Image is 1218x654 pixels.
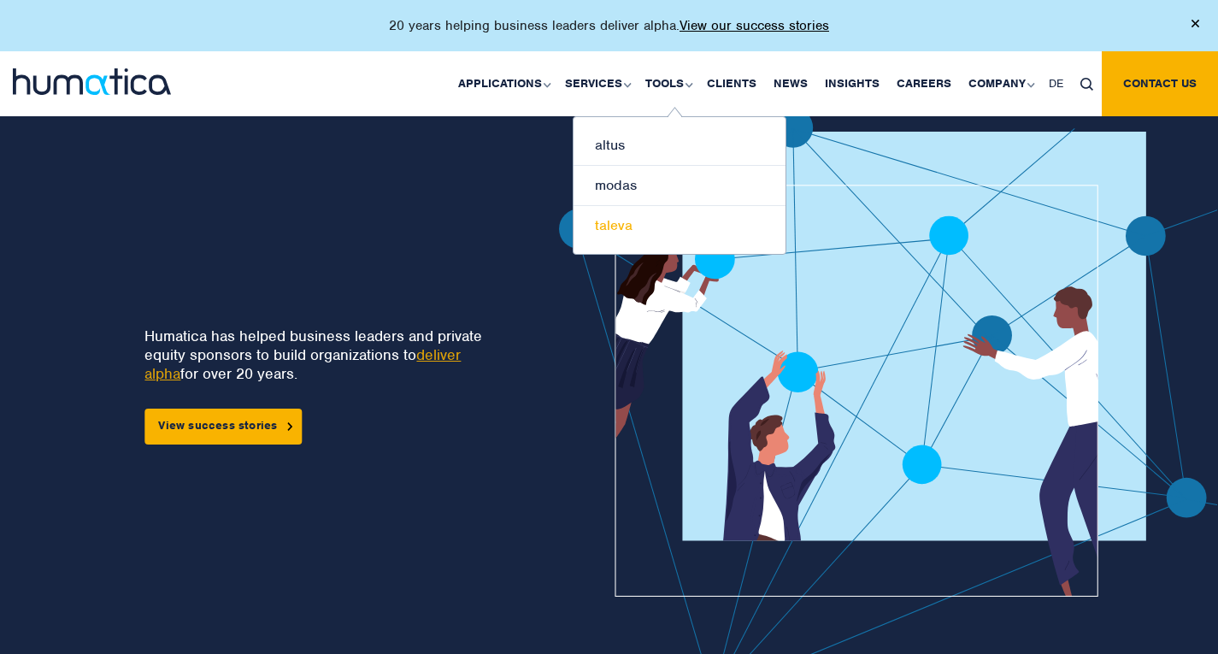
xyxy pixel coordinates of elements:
a: Applications [450,51,556,116]
img: logo [13,68,171,95]
img: arrowicon [288,422,293,430]
p: Humatica has helped business leaders and private equity sponsors to build organizations to for ov... [144,327,501,383]
a: DE [1040,51,1072,116]
a: Contact us [1102,51,1218,116]
span: DE [1049,76,1063,91]
a: News [765,51,816,116]
a: View success stories [144,409,302,445]
a: altus [574,126,786,166]
a: Services [556,51,637,116]
p: 20 years helping business leaders deliver alpha. [389,17,829,34]
a: Careers [888,51,960,116]
a: Clients [698,51,765,116]
a: Company [960,51,1040,116]
a: deliver alpha [144,345,461,383]
a: Insights [816,51,888,116]
a: Tools [637,51,698,116]
a: taleva [574,206,786,245]
img: search_icon [1080,78,1093,91]
a: modas [574,166,786,206]
a: View our success stories [680,17,829,34]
